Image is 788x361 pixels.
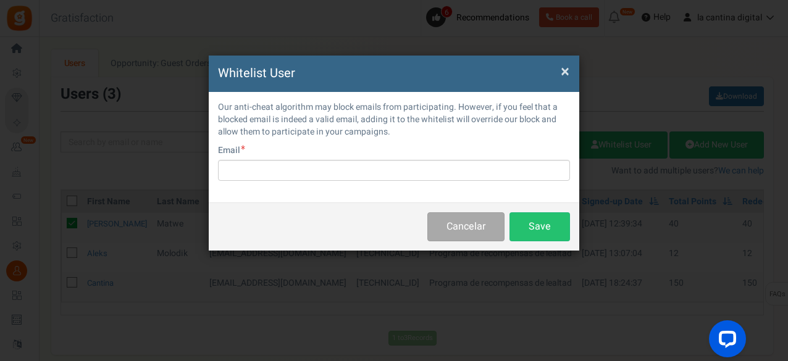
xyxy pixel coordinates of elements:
[218,101,570,138] p: Our anti-cheat algorithm may block emails from participating. However, if you feel that a blocked...
[218,144,245,157] label: Email
[509,212,570,241] button: Save
[427,212,505,241] button: Cancelar
[561,60,569,83] span: ×
[218,64,295,82] span: Whitelist User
